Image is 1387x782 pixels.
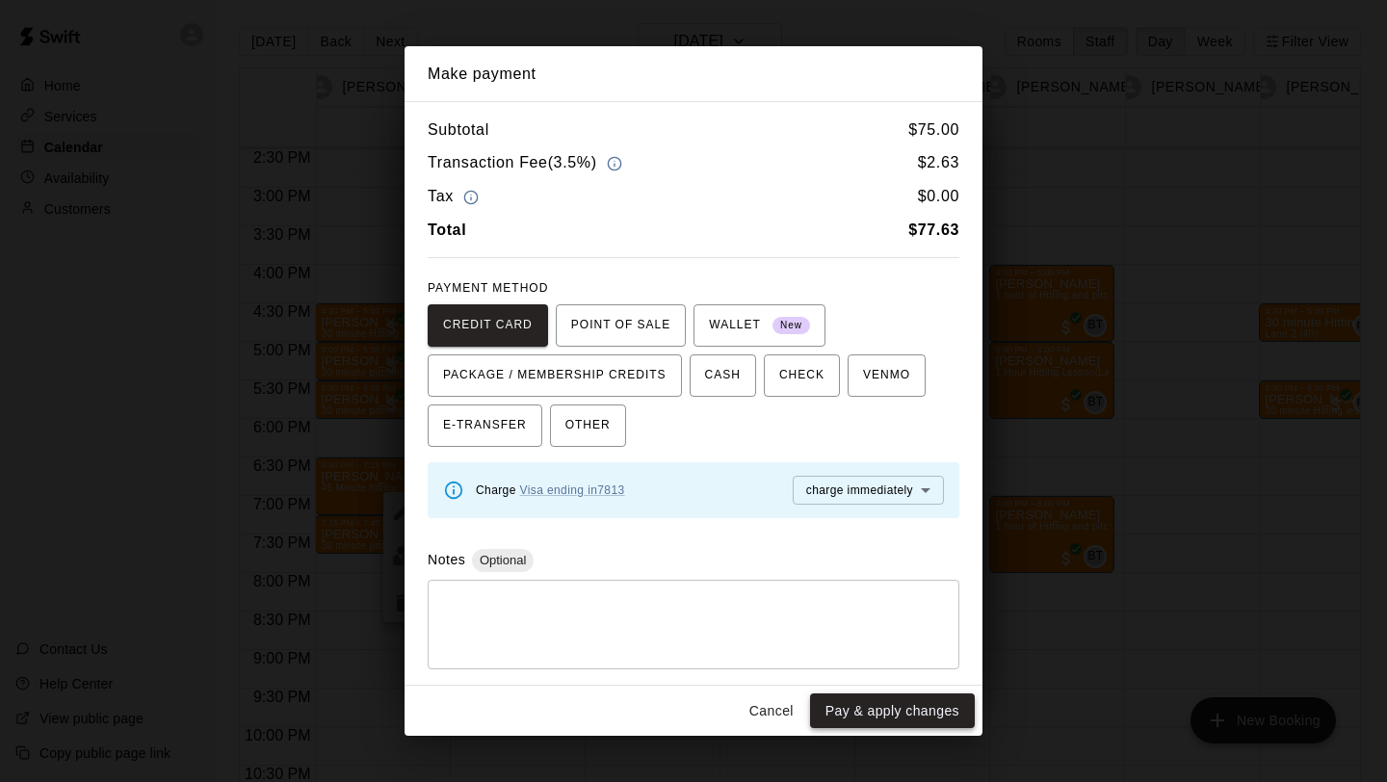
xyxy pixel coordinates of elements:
[428,222,466,238] b: Total
[709,310,810,341] span: WALLET
[863,360,910,391] span: VENMO
[428,354,682,397] button: PACKAGE / MEMBERSHIP CREDITS
[571,310,670,341] span: POINT OF SALE
[848,354,926,397] button: VENMO
[476,483,625,497] span: Charge
[428,117,489,143] h6: Subtotal
[428,150,627,176] h6: Transaction Fee ( 3.5% )
[806,483,913,497] span: charge immediately
[705,360,741,391] span: CASH
[428,304,548,347] button: CREDIT CARD
[428,552,465,567] label: Notes
[443,360,667,391] span: PACKAGE / MEMBERSHIP CREDITS
[779,360,824,391] span: CHECK
[443,410,527,441] span: E-TRANSFER
[565,410,611,441] span: OTHER
[472,553,534,567] span: Optional
[741,693,802,729] button: Cancel
[810,693,975,729] button: Pay & apply changes
[443,310,533,341] span: CREDIT CARD
[764,354,840,397] button: CHECK
[690,354,756,397] button: CASH
[550,404,626,447] button: OTHER
[918,150,959,176] h6: $ 2.63
[908,222,959,238] b: $ 77.63
[693,304,825,347] button: WALLET New
[405,46,982,102] h2: Make payment
[428,281,548,295] span: PAYMENT METHOD
[918,184,959,210] h6: $ 0.00
[520,483,625,497] a: Visa ending in 7813
[772,313,810,339] span: New
[556,304,686,347] button: POINT OF SALE
[428,184,484,210] h6: Tax
[908,117,959,143] h6: $ 75.00
[428,404,542,447] button: E-TRANSFER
